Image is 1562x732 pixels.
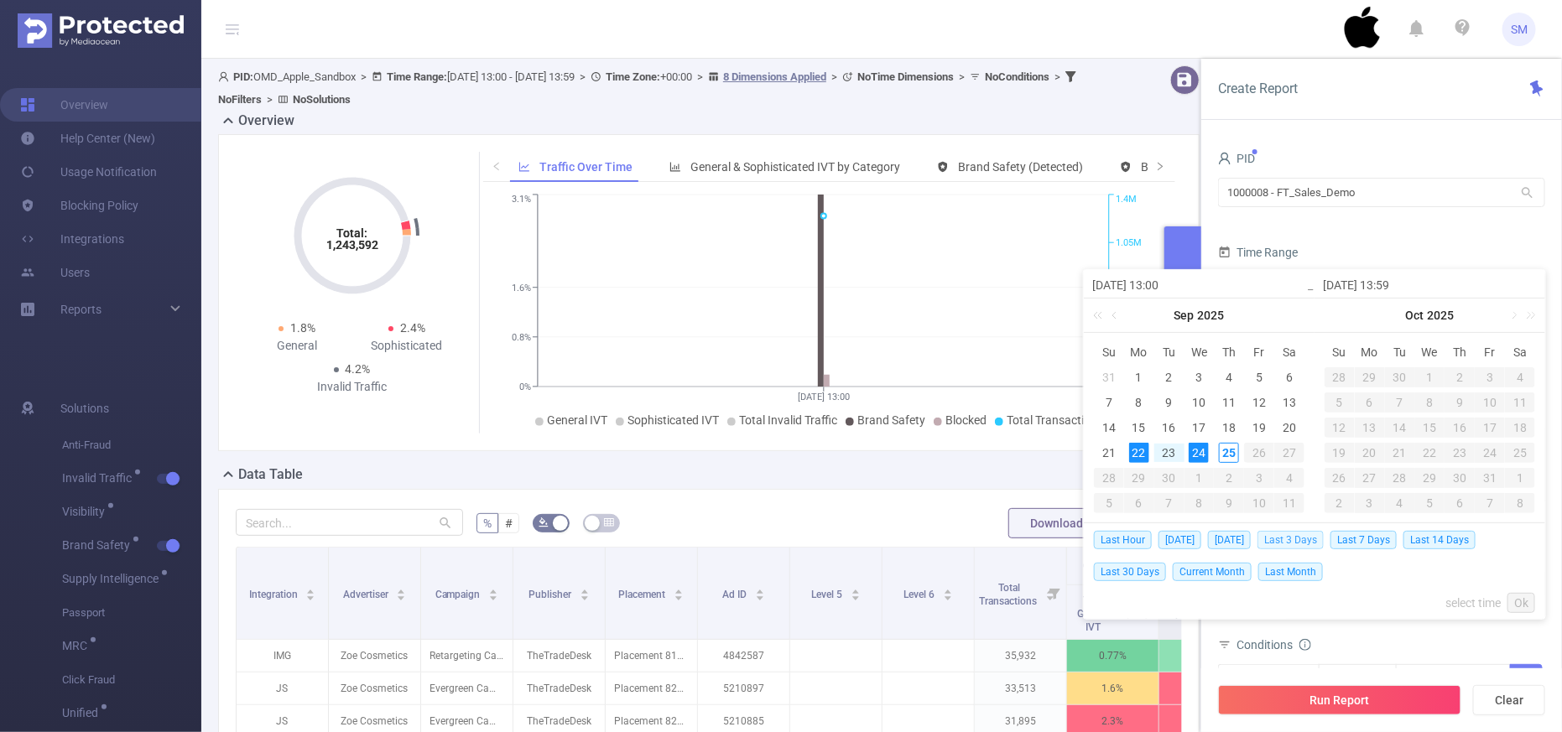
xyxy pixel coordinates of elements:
div: 15 [1129,418,1149,438]
div: Integration [1227,665,1289,693]
div: 8 [1415,392,1445,413]
span: Current Month [1173,563,1252,581]
span: > [1049,70,1065,83]
tspan: 3.1% [512,195,531,205]
div: 10 [1475,392,1505,413]
button: Download PDF [1008,508,1129,538]
td: October 4, 2025 [1505,365,1535,390]
td: November 2, 2025 [1325,491,1355,516]
span: Time Range [1218,246,1298,259]
td: October 2, 2025 [1445,365,1475,390]
tspan: 1.05M [1116,237,1142,248]
span: General IVT [547,413,607,427]
div: 12 [1325,418,1355,438]
span: Invalid Traffic [62,472,138,484]
h2: Data Table [238,465,303,485]
td: September 23, 2025 [1154,440,1185,465]
span: > [692,70,708,83]
div: General [242,337,352,355]
a: Help Center (New) [20,122,155,155]
div: 7 [1099,392,1119,413]
div: 12 [1249,392,1269,413]
td: September 17, 2025 [1185,415,1215,440]
td: September 28, 2025 [1325,365,1355,390]
span: Click Fraud [62,663,201,697]
div: 11 [1219,392,1239,413]
td: September 29, 2025 [1355,365,1385,390]
tspan: 0% [519,382,531,392]
div: 22 [1415,443,1445,463]
div: Sophisticated [352,337,462,355]
tspan: 1.4M [1116,195,1137,205]
div: 29 [1124,468,1154,488]
span: MRC [62,640,93,652]
th: Tue [1385,340,1415,365]
td: September 15, 2025 [1124,415,1154,440]
td: October 21, 2025 [1385,440,1415,465]
td: September 10, 2025 [1185,390,1215,415]
div: 6 [1124,493,1154,513]
div: 17 [1189,418,1209,438]
div: 14 [1099,418,1119,438]
span: OMD_Apple_Sandbox [DATE] 13:00 - [DATE] 13:59 +00:00 [218,70,1080,106]
i: Filter menu [1043,548,1066,639]
div: 1 [1415,367,1445,387]
td: September 9, 2025 [1154,390,1185,415]
b: No Conditions [985,70,1049,83]
span: Anti-Fraud [62,428,201,462]
div: 3 [1355,493,1385,513]
span: > [826,70,842,83]
td: October 6, 2025 [1124,491,1154,516]
div: 8 [1185,493,1215,513]
td: September 14, 2025 [1094,415,1124,440]
div: 27 [1274,443,1304,463]
button: Clear [1473,685,1545,715]
td: October 10, 2025 [1475,390,1505,415]
i: icon: left [492,161,502,171]
td: October 12, 2025 [1325,415,1355,440]
div: 7 [1475,493,1505,513]
span: Last 14 Days [1403,531,1476,549]
th: Sat [1505,340,1535,365]
u: 8 Dimensions Applied [723,70,826,83]
span: Brand Safety (Blocked) [1141,160,1261,174]
span: Brand Safety [857,413,925,427]
a: 2025 [1196,299,1226,332]
td: October 16, 2025 [1445,415,1475,440]
td: October 5, 2025 [1094,491,1124,516]
div: 5 [1415,493,1445,513]
td: September 20, 2025 [1274,415,1304,440]
span: Create Report [1218,80,1298,96]
div: 4 [1385,493,1415,513]
input: Start date [1092,275,1306,295]
input: Search... [236,509,463,536]
td: October 28, 2025 [1385,465,1415,491]
td: October 29, 2025 [1415,465,1445,491]
div: 2 [1214,468,1244,488]
div: 18 [1505,418,1535,438]
div: Invalid Traffic [297,378,407,396]
span: Last 30 Days [1094,563,1166,581]
div: 4 [1219,367,1239,387]
td: September 30, 2025 [1385,365,1415,390]
td: October 5, 2025 [1325,390,1355,415]
a: Overview [20,88,108,122]
td: September 5, 2025 [1244,365,1274,390]
b: No Filters [218,93,262,106]
th: Tue [1154,340,1185,365]
td: September 13, 2025 [1274,390,1304,415]
span: We [1185,345,1215,360]
td: October 25, 2025 [1505,440,1535,465]
div: Contains [1328,665,1381,693]
td: October 1, 2025 [1185,465,1215,491]
div: 6 [1279,367,1299,387]
span: % [483,517,492,530]
div: 17 [1475,418,1505,438]
span: 1.8% [290,321,315,335]
b: Time Range: [387,70,447,83]
a: Next month (PageDown) [1506,299,1521,332]
div: 16 [1445,418,1475,438]
th: Sun [1325,340,1355,365]
b: No Time Dimensions [857,70,954,83]
div: 10 [1189,392,1209,413]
